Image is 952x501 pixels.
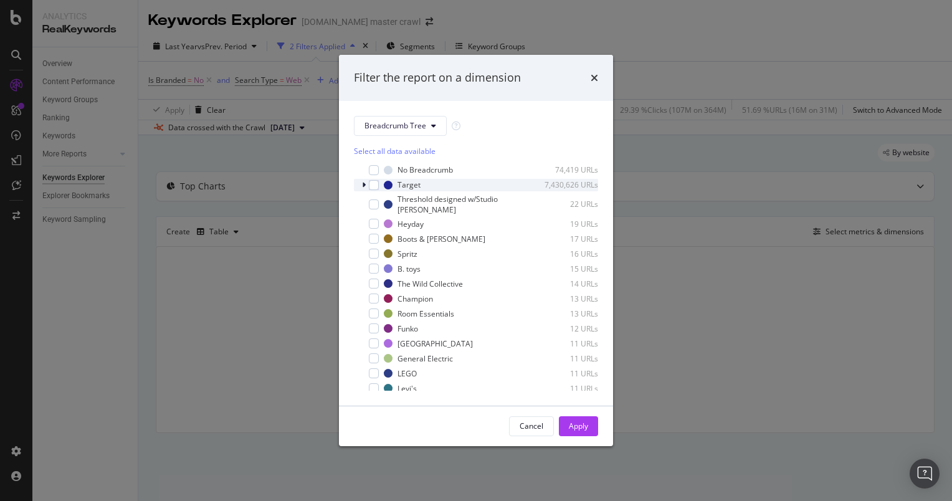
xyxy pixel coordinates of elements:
div: 22 URLs [548,199,598,209]
div: General Electric [397,353,453,364]
div: 11 URLs [537,368,598,379]
div: Filter the report on a dimension [354,70,521,86]
div: B. toys [397,264,421,274]
button: Apply [559,416,598,436]
div: 11 URLs [537,383,598,394]
div: Apply [569,421,588,431]
div: Funko [397,323,418,334]
div: Target [397,179,421,190]
div: 14 URLs [537,279,598,289]
div: 74,419 URLs [537,165,598,175]
div: 12 URLs [537,323,598,334]
div: [GEOGRAPHIC_DATA] [397,338,473,349]
div: modal [339,55,613,446]
div: 17 URLs [537,234,598,244]
div: Spritz [397,249,417,259]
div: No Breadcrumb [397,165,453,175]
button: Cancel [509,416,554,436]
span: Breadcrumb Tree [364,120,426,131]
div: 7,430,626 URLs [537,179,598,190]
div: Boots & [PERSON_NAME] [397,234,485,244]
div: Champion [397,293,433,304]
div: times [591,70,598,86]
div: 13 URLs [537,308,598,319]
div: 16 URLs [537,249,598,259]
div: 15 URLs [537,264,598,274]
button: Breadcrumb Tree [354,116,447,136]
div: LEGO [397,368,417,379]
div: 19 URLs [537,219,598,229]
div: Open Intercom Messenger [910,459,940,489]
div: 11 URLs [537,338,598,349]
div: Room Essentials [397,308,454,319]
div: Heyday [397,219,424,229]
div: 13 URLs [537,293,598,304]
div: Levi's [397,383,417,394]
div: 11 URLs [537,353,598,364]
div: The Wild Collective [397,279,463,289]
div: Threshold designed w/Studio [PERSON_NAME] [397,194,530,215]
div: Select all data available [354,146,598,156]
div: Cancel [520,421,543,431]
